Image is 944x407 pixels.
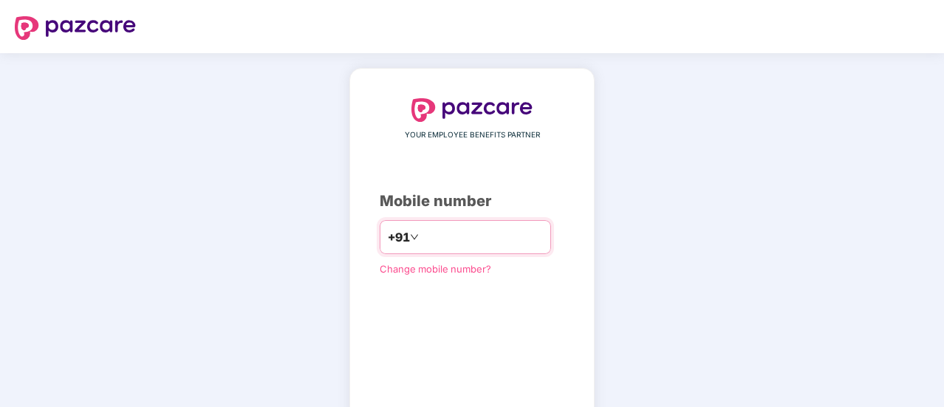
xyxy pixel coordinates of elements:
span: down [410,233,419,242]
img: logo [15,16,136,40]
div: Mobile number [380,190,564,213]
a: Change mobile number? [380,263,491,275]
span: YOUR EMPLOYEE BENEFITS PARTNER [405,129,540,141]
img: logo [411,98,533,122]
span: +91 [388,228,410,247]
